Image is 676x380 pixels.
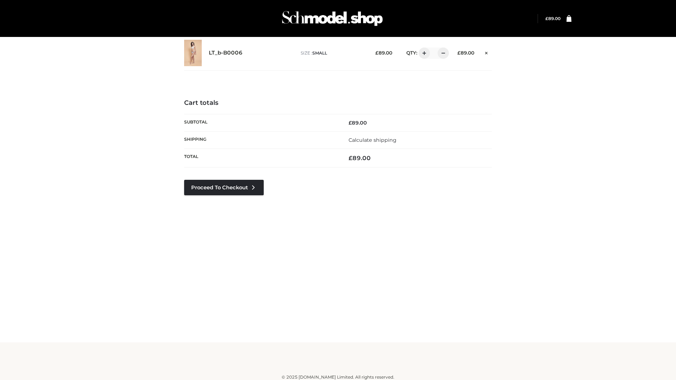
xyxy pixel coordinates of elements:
bdi: 89.00 [545,16,561,21]
span: £ [375,50,378,56]
span: SMALL [312,50,327,56]
bdi: 89.00 [349,154,371,161]
img: Schmodel Admin 964 [280,5,385,32]
a: £89.00 [545,16,561,21]
bdi: 89.00 [457,50,474,56]
bdi: 89.00 [375,50,392,56]
span: £ [349,154,352,161]
span: £ [349,120,352,126]
th: Shipping [184,131,338,148]
th: Total [184,149,338,167]
div: QTY: [399,47,446,59]
bdi: 89.00 [349,120,367,126]
h4: Cart totals [184,99,492,107]
a: Proceed to Checkout [184,180,264,195]
span: £ [545,16,548,21]
p: size : [301,50,364,56]
th: Subtotal [184,114,338,131]
span: £ [457,50,461,56]
a: Calculate shipping [349,137,396,143]
a: LT_b-B0006 [209,50,243,56]
a: Remove this item [481,47,492,57]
